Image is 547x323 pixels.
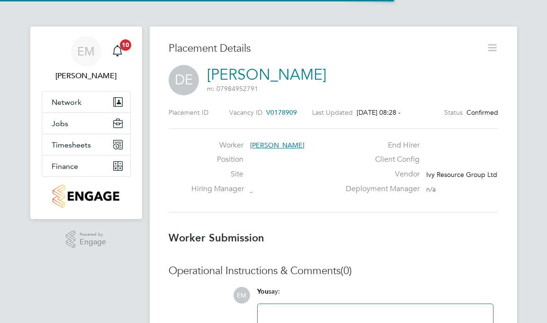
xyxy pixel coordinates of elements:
span: Ivy Resource Group Ltd [426,170,497,179]
label: Client Config [340,155,420,165]
a: Go to home page [42,185,131,208]
button: Timesheets [42,134,130,155]
span: [DATE] 08:28 - [357,108,401,117]
span: Jobs [52,119,68,128]
span: EM [233,287,250,304]
img: countryside-properties-logo-retina.png [53,185,119,208]
h3: Placement Details [169,42,479,55]
span: [PERSON_NAME] [250,141,305,149]
h3: Operational Instructions & Comments [169,264,498,278]
label: Site [191,169,243,179]
label: Placement ID [169,108,208,117]
span: Network [52,98,81,107]
label: Worker [191,140,243,150]
a: 10 [108,36,127,66]
span: Finance [52,162,78,171]
span: V0178909 [266,108,297,117]
span: Confirmed [466,108,498,117]
span: 10 [120,39,131,51]
button: Network [42,92,130,112]
div: say: [257,287,493,304]
span: You [257,287,269,295]
button: Jobs [42,113,130,134]
span: Powered by [80,231,106,239]
b: Worker Submission [169,231,264,244]
span: n/a [426,185,436,194]
span: Timesheets [52,140,91,149]
label: Vacancy ID [229,108,262,117]
span: (0) [341,264,352,277]
label: Vendor [340,169,420,179]
label: Deployment Manager [340,184,420,194]
span: EM [77,45,95,57]
label: Position [191,155,243,165]
a: EM[PERSON_NAME] [42,36,131,82]
a: Powered byEngage [66,231,106,249]
label: End Hirer [340,140,420,150]
label: Hiring Manager [191,184,243,194]
span: Engage [80,238,106,246]
label: Last Updated [312,108,353,117]
span: Ellie Moorcroft [42,70,131,82]
span: m: 07984952791 [207,84,258,93]
button: Finance [42,156,130,176]
nav: Main navigation [30,27,142,219]
span: DE [169,65,199,95]
label: Status [444,108,463,117]
a: [PERSON_NAME] [207,65,326,84]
